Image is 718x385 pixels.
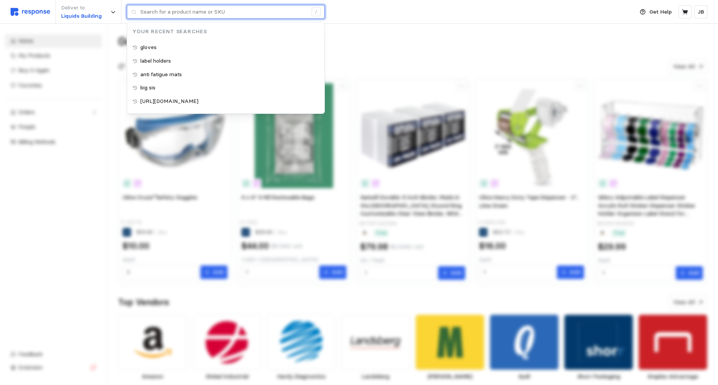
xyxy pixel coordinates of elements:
[11,8,50,16] img: svg%3e
[140,84,155,92] p: big sis
[649,8,672,16] p: Get Help
[140,5,307,19] input: Search for a product name or SKU
[127,28,324,36] p: Your Recent Searches
[61,4,102,12] p: Deliver to
[140,97,198,106] p: [URL][DOMAIN_NAME]
[698,8,704,16] p: JB
[61,12,102,20] p: Liquids Building
[694,5,707,18] button: JB
[140,57,171,65] p: label holders
[140,71,182,79] p: anti fatigue mats
[312,8,321,17] div: /
[140,43,157,52] p: gloves
[635,5,676,19] button: Get Help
